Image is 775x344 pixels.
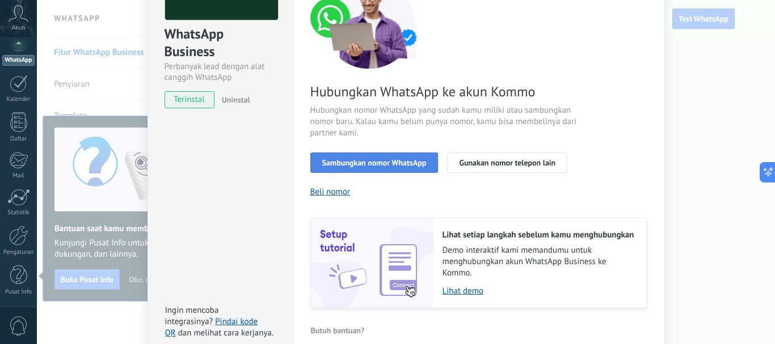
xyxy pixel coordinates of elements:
h2: Lihat setiap langkah sebelum kamu menghubungkan [443,230,635,240]
button: Uninstal [217,91,250,108]
button: Beli nomor [310,186,350,197]
div: WhatsApp Business [165,25,276,61]
a: Lihat demo [443,286,635,296]
a: Pindai kode QR [165,316,258,338]
span: dan melihat cara kerjanya. [178,328,273,338]
span: Akun [12,24,26,32]
button: Sambungkan nomor WhatsApp [310,152,439,173]
div: Kalender [2,96,35,103]
span: Sambungkan nomor WhatsApp [322,159,427,167]
span: Gunakan nomor telepon lain [459,159,555,167]
div: Daftar [2,135,35,143]
button: Gunakan nomor telepon lain [447,152,567,173]
div: WhatsApp [2,55,35,66]
div: Statistik [2,209,35,216]
div: Pengaturan [2,249,35,256]
span: Demo interaktif kami memandumu untuk menghubungkan akun WhatsApp Business ke Kommo. [443,245,635,279]
button: Butuh bantuan? [310,322,365,339]
span: Ingin mencoba integrasinya? [165,305,219,327]
span: Hubungkan nomor WhatsApp yang sudah kamu miliki atau sambungkan nomor baru. Kalau kamu belum puny... [310,105,580,139]
div: Pusat Info [2,288,35,296]
span: Hubungkan WhatsApp ke akun Kommo [310,83,580,100]
div: Mail [2,172,35,180]
span: Butuh bantuan? [311,326,365,334]
div: Perbanyak lead dengan alat canggih WhatsApp [165,61,276,83]
span: terinstal [165,91,214,108]
span: Uninstal [222,95,250,105]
